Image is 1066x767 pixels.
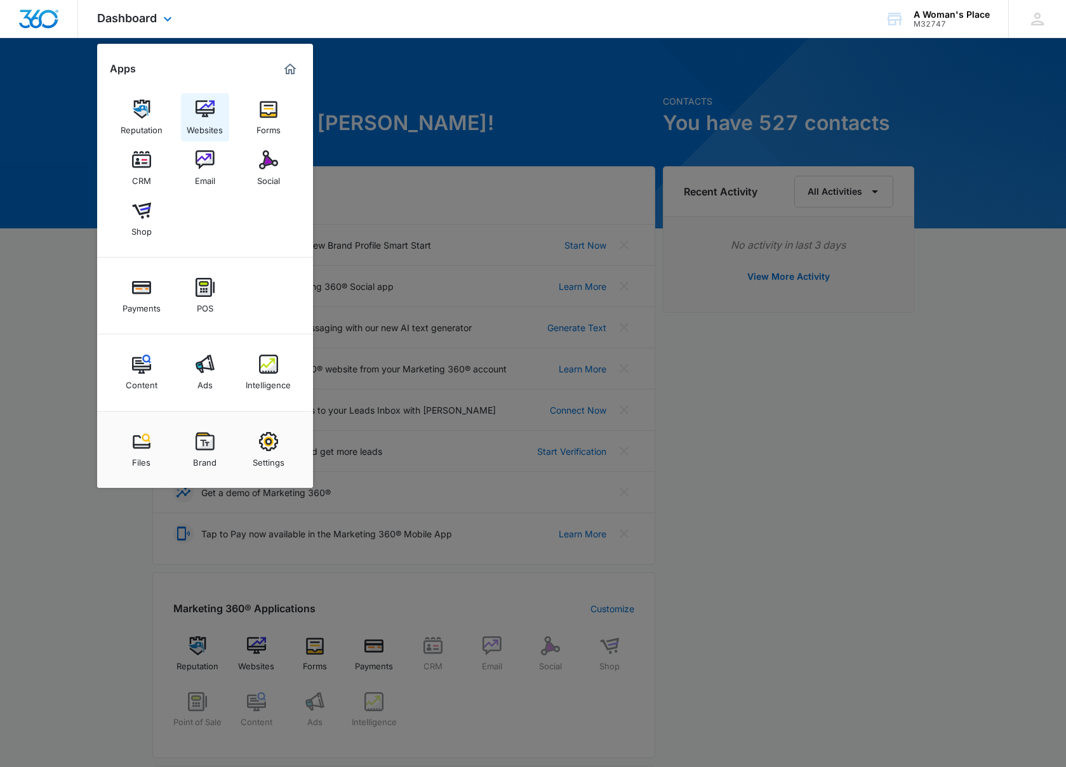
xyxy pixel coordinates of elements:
a: Content [117,348,166,397]
div: Shop [131,220,152,237]
div: CRM [132,169,151,186]
a: Websites [181,93,229,141]
a: Marketing 360® Dashboard [280,59,300,79]
div: account name [914,10,990,20]
div: Social [257,169,280,186]
a: CRM [117,144,166,192]
h2: Apps [110,63,136,75]
div: Intelligence [246,374,291,390]
div: Forms [257,119,281,135]
div: Content [126,374,157,390]
a: Social [244,144,293,192]
div: Websites [187,119,223,135]
a: Payments [117,272,166,320]
a: Settings [244,426,293,474]
a: Shop [117,195,166,243]
div: Files [132,451,150,468]
a: Forms [244,93,293,141]
a: Reputation [117,93,166,141]
a: Ads [181,348,229,397]
div: Ads [197,374,213,390]
div: POS [197,297,213,313]
div: Reputation [121,119,163,135]
a: Email [181,144,229,192]
div: Settings [253,451,284,468]
a: Intelligence [244,348,293,397]
div: Brand [193,451,217,468]
div: Payments [123,297,161,313]
a: POS [181,272,229,320]
a: Files [117,426,166,474]
div: account id [914,20,990,29]
div: Email [195,169,215,186]
span: Dashboard [97,11,157,25]
a: Brand [181,426,229,474]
